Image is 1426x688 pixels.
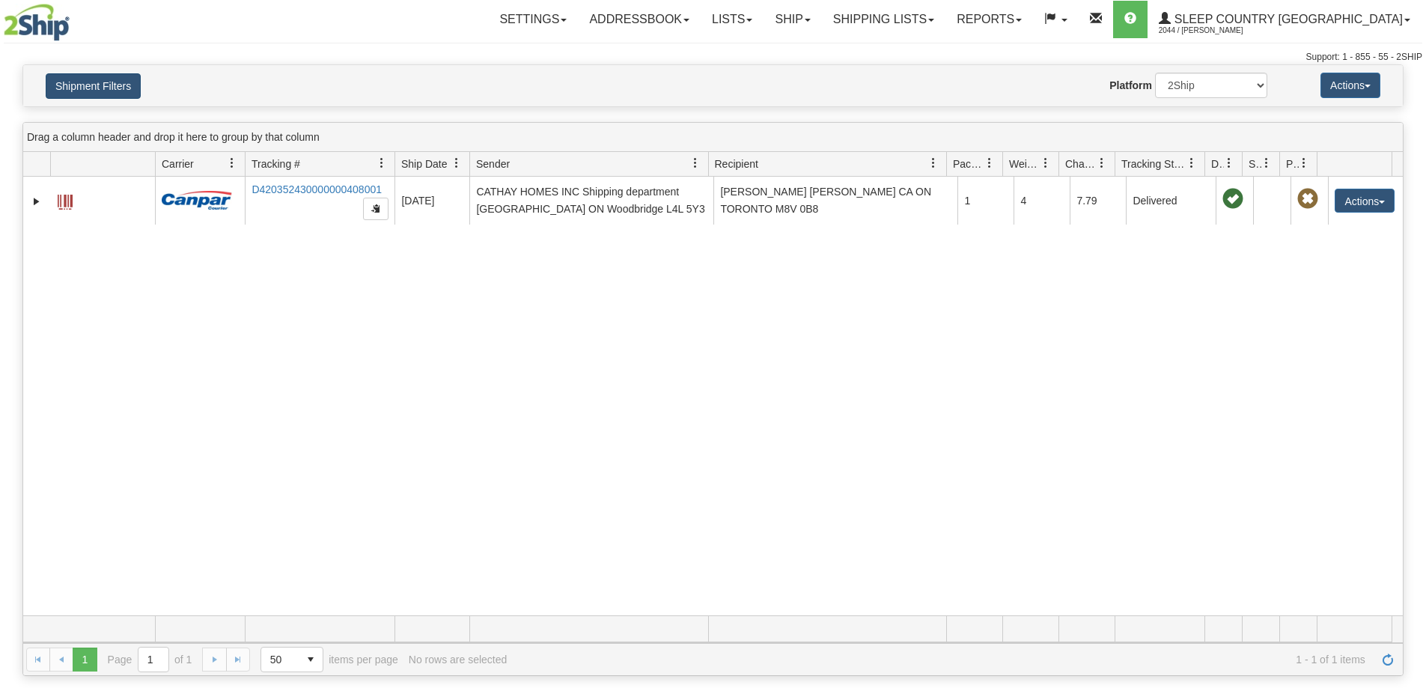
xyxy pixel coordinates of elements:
span: Tracking Status [1121,156,1186,171]
a: Tracking # filter column settings [369,150,394,176]
td: 1 [957,177,1014,225]
a: Recipient filter column settings [921,150,946,176]
div: grid grouping header [23,123,1403,152]
span: Packages [953,156,984,171]
span: Charge [1065,156,1097,171]
span: Delivery Status [1211,156,1224,171]
a: Refresh [1376,648,1400,672]
a: Packages filter column settings [977,150,1002,176]
td: Delivered [1126,177,1216,225]
span: Page sizes drop down [260,647,323,672]
div: No rows are selected [409,654,508,666]
a: Ship Date filter column settings [444,150,469,176]
span: 1 - 1 of 1 items [517,654,1365,666]
a: Addressbook [578,1,701,38]
a: D420352430000000408001 [252,183,382,195]
a: Carrier filter column settings [219,150,245,176]
span: Page 1 [73,648,97,672]
span: Pickup Not Assigned [1297,189,1318,210]
img: logo2044.jpg [4,4,70,41]
div: Support: 1 - 855 - 55 - 2SHIP [4,51,1422,64]
td: 7.79 [1070,177,1126,225]
a: Shipping lists [822,1,945,38]
input: Page 1 [138,648,168,672]
button: Copy to clipboard [363,198,389,220]
span: Sleep Country [GEOGRAPHIC_DATA] [1171,13,1403,25]
span: Page of 1 [108,647,192,672]
span: Tracking # [252,156,300,171]
a: Tracking Status filter column settings [1179,150,1204,176]
button: Shipment Filters [46,73,141,99]
td: [PERSON_NAME] [PERSON_NAME] CA ON TORONTO M8V 0B8 [713,177,957,225]
a: Reports [945,1,1033,38]
a: Lists [701,1,764,38]
td: 4 [1014,177,1070,225]
span: 50 [270,652,290,667]
a: Settings [488,1,578,38]
td: [DATE] [394,177,469,225]
a: Sleep Country [GEOGRAPHIC_DATA] 2044 / [PERSON_NAME] [1148,1,1422,38]
a: Delivery Status filter column settings [1216,150,1242,176]
a: Pickup Status filter column settings [1291,150,1317,176]
a: Label [58,188,73,212]
span: 2044 / [PERSON_NAME] [1159,23,1271,38]
span: items per page [260,647,398,672]
button: Actions [1335,189,1395,213]
span: Ship Date [401,156,447,171]
a: Ship [764,1,821,38]
a: Shipment Issues filter column settings [1254,150,1279,176]
span: select [299,648,323,672]
a: Charge filter column settings [1089,150,1115,176]
span: Carrier [162,156,194,171]
a: Expand [29,194,44,209]
span: Pickup Status [1286,156,1299,171]
img: 14 - Canpar [162,191,232,210]
td: CATHAY HOMES INC Shipping department [GEOGRAPHIC_DATA] ON Woodbridge L4L 5Y3 [469,177,713,225]
button: Actions [1320,73,1380,98]
a: Weight filter column settings [1033,150,1058,176]
span: Sender [476,156,510,171]
span: Recipient [715,156,758,171]
span: Shipment Issues [1249,156,1261,171]
label: Platform [1109,78,1152,93]
span: On time [1222,189,1243,210]
span: Weight [1009,156,1040,171]
a: Sender filter column settings [683,150,708,176]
